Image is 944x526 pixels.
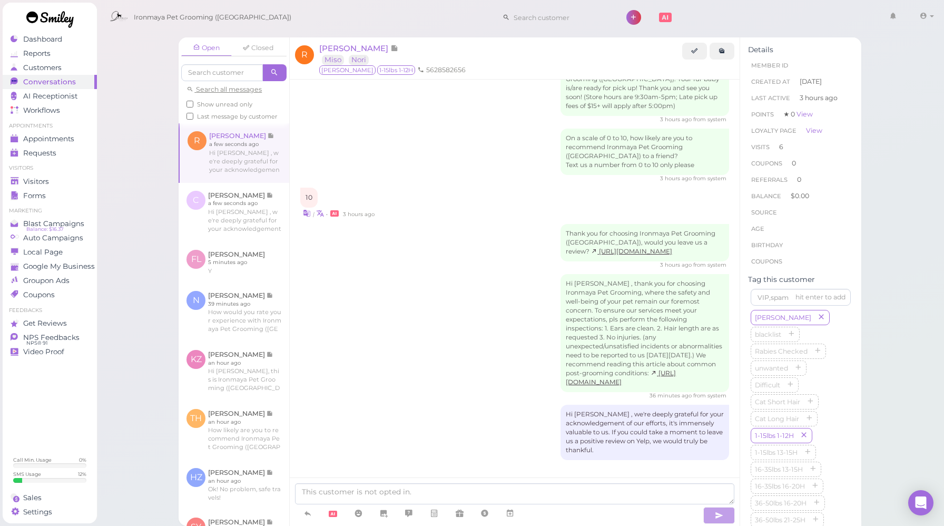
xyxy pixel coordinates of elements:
a: Forms [3,189,97,203]
div: 0 % [79,456,86,463]
span: 16-35lbs 13-15H [753,465,805,473]
span: 09/04/2025 02:22pm [660,175,693,182]
span: 36-50lbs 16-20H [753,499,809,507]
span: Cat Long Hair [753,415,801,423]
span: Get Reviews [23,319,67,328]
a: Conversations [3,75,97,89]
div: SMS Usage [13,471,41,478]
a: Requests [3,146,97,160]
a: NPS Feedbacks NPS® 91 [3,330,97,345]
a: Nori [349,55,369,65]
span: Coupons [23,290,55,299]
span: Auto Campaigns [23,233,83,242]
a: Customers [3,61,97,75]
li: 5628582656 [415,65,468,75]
div: 10 [300,188,318,208]
span: from system [693,392,726,399]
span: Balance: $16.37 [26,225,64,233]
a: Blast Campaigns Balance: $16.37 [3,217,97,231]
span: Requests [23,149,56,158]
span: Points [751,111,774,118]
a: Appointments [3,132,97,146]
a: Reports [3,46,97,61]
div: hit enter to add [795,293,845,302]
span: Workflows [23,106,60,115]
span: Rabies Checked [753,347,810,355]
a: Dashboard [3,32,97,46]
a: Video Proof [3,345,97,359]
div: Open Intercom Messenger [908,490,933,515]
a: Local Page [3,245,97,259]
div: Thank you for choosing Ironmaya Pet Grooming ([GEOGRAPHIC_DATA]), would you leave us a review? [560,224,729,261]
div: Details [748,45,853,54]
li: 0 [748,171,853,188]
span: Member ID [751,62,788,69]
div: Hi [PERSON_NAME] , we're deeply grateful for your acknowledgement of our efforts, it's immensely ... [560,405,729,460]
a: [URL][DOMAIN_NAME] [591,248,672,255]
span: ★ 0 [783,110,813,118]
a: Search all messages [186,85,262,93]
a: AI Receptionist [3,89,97,103]
div: Hi [PERSON_NAME] , this is Ironmaya Pet Grooming ([GEOGRAPHIC_DATA]). Your fur baby is/are ready ... [560,61,729,116]
div: • [300,208,729,219]
a: [URL][DOMAIN_NAME] [566,369,676,386]
span: Note [390,43,398,53]
span: [PERSON_NAME] [319,65,376,75]
span: Local Page [23,248,63,257]
span: [PERSON_NAME] [319,43,390,53]
span: Show unread only [197,101,252,108]
li: Marketing [3,207,97,215]
li: Appointments [3,122,97,130]
a: [PERSON_NAME] Miso Nori [319,43,398,64]
span: Blast Campaigns [23,219,84,228]
span: Settings [23,508,52,517]
span: 09/04/2025 02:24pm [660,261,693,268]
a: View [796,110,813,118]
a: Open [181,40,232,56]
span: 16-35lbs 16-20H [753,482,807,490]
a: Groupon Ads [3,274,97,288]
span: Reports [23,49,51,58]
span: AI Receptionist [23,92,77,101]
span: Source [751,209,777,216]
a: Auto Campaigns [3,231,97,245]
div: Hi [PERSON_NAME] , thank you for choosing Ironmaya Pet Grooming, where the safety and well-being ... [560,274,729,392]
span: Coupons [751,258,782,265]
span: Google My Business [23,262,95,271]
li: 6 [748,139,853,155]
input: Search customer [510,9,612,26]
span: Cat Short Hair [753,398,802,406]
span: Loyalty page [751,127,796,134]
a: Coupons [3,288,97,302]
a: Get Reviews [3,316,97,330]
span: NPS Feedbacks [23,333,80,342]
div: 12 % [78,471,86,478]
span: from system [693,261,726,268]
li: Visitors [3,164,97,172]
span: [PERSON_NAME] [753,314,813,322]
div: Call Min. Usage [13,456,52,463]
a: Google My Business [3,259,97,274]
span: Difficult [753,381,782,389]
span: 1-15lbs 1-12H [753,432,796,440]
span: Conversations [23,77,76,86]
input: Last message by customer [186,113,193,120]
span: 1-15lbs 1-12H [377,65,415,75]
span: Forms [23,191,46,200]
span: age [751,225,764,232]
span: NPS® 91 [26,339,47,347]
span: Groupon Ads [23,276,70,285]
span: Customers [23,63,62,72]
a: Visitors [3,174,97,189]
span: Video Proof [23,347,64,356]
span: Last Active [751,94,790,102]
span: Ironmaya Pet Grooming ([GEOGRAPHIC_DATA]) [134,3,291,32]
span: Visits [751,143,770,151]
span: Last message by customer [197,113,278,120]
span: Sales [23,493,42,502]
span: Created At [751,78,790,85]
a: View [806,126,822,134]
span: R [295,45,314,64]
a: Workflows [3,103,97,118]
a: Sales [3,491,97,505]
